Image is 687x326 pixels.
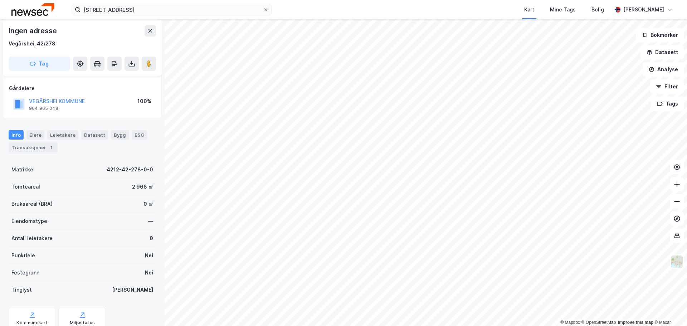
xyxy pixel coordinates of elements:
[81,4,263,15] input: Søk på adresse, matrikkel, gårdeiere, leietakere eller personer
[11,251,35,260] div: Punktleie
[640,45,684,59] button: Datasett
[550,5,576,14] div: Mine Tags
[11,268,39,277] div: Festegrunn
[48,144,55,151] div: 1
[9,84,156,93] div: Gårdeiere
[47,130,78,140] div: Leietakere
[643,62,684,77] button: Analyse
[651,292,687,326] iframe: Chat Widget
[107,165,153,174] div: 4212-42-278-0-0
[111,130,129,140] div: Bygg
[581,320,616,325] a: OpenStreetMap
[636,28,684,42] button: Bokmerker
[623,5,664,14] div: [PERSON_NAME]
[112,286,153,294] div: [PERSON_NAME]
[560,320,580,325] a: Mapbox
[11,217,47,225] div: Eiendomstype
[11,183,40,191] div: Tomteareal
[618,320,653,325] a: Improve this map
[9,142,58,152] div: Transaksjoner
[70,320,95,326] div: Miljøstatus
[132,183,153,191] div: 2 968 ㎡
[81,130,108,140] div: Datasett
[11,3,54,16] img: newsec-logo.f6e21ccffca1b3a03d2d.png
[650,79,684,94] button: Filter
[132,130,147,140] div: ESG
[11,165,35,174] div: Matrikkel
[651,97,684,111] button: Tags
[143,200,153,208] div: 0 ㎡
[670,255,684,268] img: Z
[11,286,32,294] div: Tinglyst
[137,97,151,106] div: 100%
[29,106,58,111] div: 964 965 048
[9,25,58,37] div: Ingen adresse
[16,320,48,326] div: Kommunekart
[150,234,153,243] div: 0
[11,200,53,208] div: Bruksareal (BRA)
[9,39,55,48] div: Vegårshei, 42/278
[524,5,534,14] div: Kart
[145,268,153,277] div: Nei
[591,5,604,14] div: Bolig
[26,130,44,140] div: Eiere
[9,130,24,140] div: Info
[9,57,70,71] button: Tag
[145,251,153,260] div: Nei
[11,234,53,243] div: Antall leietakere
[148,217,153,225] div: —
